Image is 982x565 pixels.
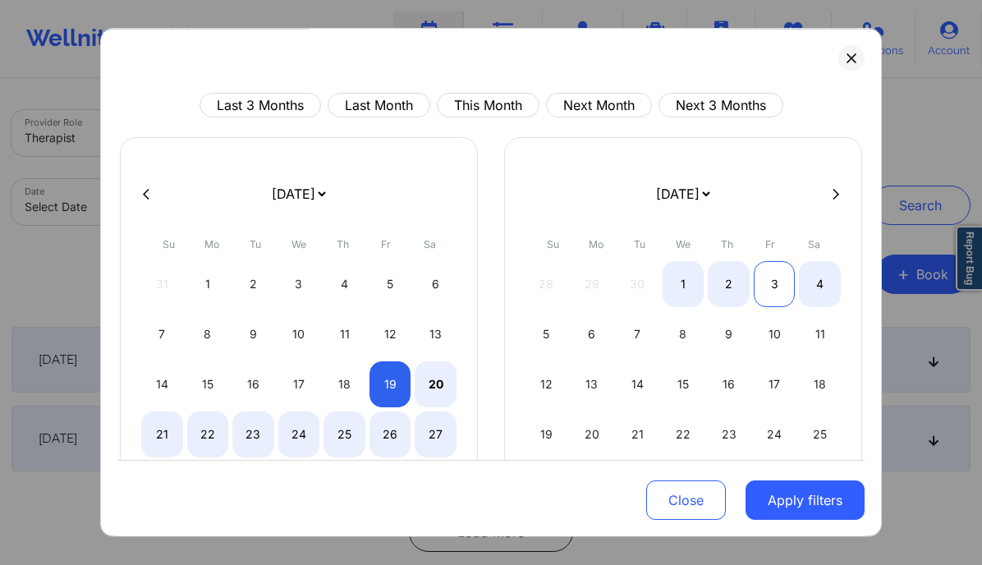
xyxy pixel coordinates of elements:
div: Thu Sep 11 2025 [324,311,365,357]
button: Next 3 Months [658,93,783,117]
div: Tue Sep 02 2025 [232,261,274,307]
div: Tue Oct 07 2025 [617,311,658,357]
div: Sun Oct 12 2025 [525,361,567,407]
div: Fri Oct 17 2025 [754,361,796,407]
div: Wed Oct 01 2025 [663,261,704,307]
div: Fri Oct 03 2025 [754,261,796,307]
button: Apply filters [746,480,865,520]
div: Mon Oct 06 2025 [571,311,613,357]
div: Thu Sep 04 2025 [324,261,365,307]
abbr: Thursday [337,238,349,250]
div: Fri Sep 26 2025 [369,411,411,457]
abbr: Monday [204,238,219,250]
div: Fri Sep 12 2025 [369,311,411,357]
div: Wed Sep 10 2025 [278,311,320,357]
abbr: Sunday [163,238,175,250]
div: Mon Oct 13 2025 [571,361,613,407]
div: Tue Sep 23 2025 [232,411,274,457]
abbr: Monday [589,238,603,250]
div: Sat Oct 25 2025 [799,411,841,457]
abbr: Tuesday [250,238,261,250]
div: Sun Sep 14 2025 [141,361,183,407]
button: Last Month [328,93,430,117]
abbr: Friday [765,238,775,250]
div: Wed Oct 08 2025 [663,311,704,357]
abbr: Saturday [424,238,436,250]
div: Wed Sep 24 2025 [278,411,320,457]
abbr: Friday [381,238,391,250]
abbr: Wednesday [291,238,306,250]
div: Sun Oct 05 2025 [525,311,567,357]
div: Sat Sep 20 2025 [415,361,457,407]
div: Thu Oct 02 2025 [708,261,750,307]
div: Tue Oct 14 2025 [617,361,658,407]
div: Sun Sep 07 2025 [141,311,183,357]
div: Sun Sep 21 2025 [141,411,183,457]
div: Sat Oct 18 2025 [799,361,841,407]
button: This Month [437,93,539,117]
div: Wed Oct 22 2025 [663,411,704,457]
button: Close [646,480,726,520]
div: Thu Oct 09 2025 [708,311,750,357]
div: Fri Oct 10 2025 [754,311,796,357]
div: Fri Sep 05 2025 [369,261,411,307]
div: Sat Sep 27 2025 [415,411,457,457]
div: Tue Sep 09 2025 [232,311,274,357]
div: Mon Sep 15 2025 [187,361,229,407]
div: Mon Sep 08 2025 [187,311,229,357]
div: Mon Sep 01 2025 [187,261,229,307]
abbr: Tuesday [634,238,645,250]
abbr: Sunday [547,238,559,250]
div: Mon Sep 22 2025 [187,411,229,457]
abbr: Thursday [721,238,733,250]
div: Sat Sep 13 2025 [415,311,457,357]
div: Fri Sep 19 2025 [369,361,411,407]
div: Wed Sep 03 2025 [278,261,320,307]
button: Last 3 Months [200,93,321,117]
div: Wed Oct 15 2025 [663,361,704,407]
div: Sun Oct 19 2025 [525,411,567,457]
div: Thu Oct 16 2025 [708,361,750,407]
button: Next Month [546,93,652,117]
div: Wed Sep 17 2025 [278,361,320,407]
div: Fri Oct 24 2025 [754,411,796,457]
div: Mon Oct 20 2025 [571,411,613,457]
div: Tue Sep 16 2025 [232,361,274,407]
div: Sat Sep 06 2025 [415,261,457,307]
div: Sat Oct 04 2025 [799,261,841,307]
abbr: Wednesday [676,238,691,250]
abbr: Saturday [808,238,820,250]
div: Thu Oct 23 2025 [708,411,750,457]
div: Thu Sep 18 2025 [324,361,365,407]
div: Thu Sep 25 2025 [324,411,365,457]
div: Tue Oct 21 2025 [617,411,658,457]
div: Sat Oct 11 2025 [799,311,841,357]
